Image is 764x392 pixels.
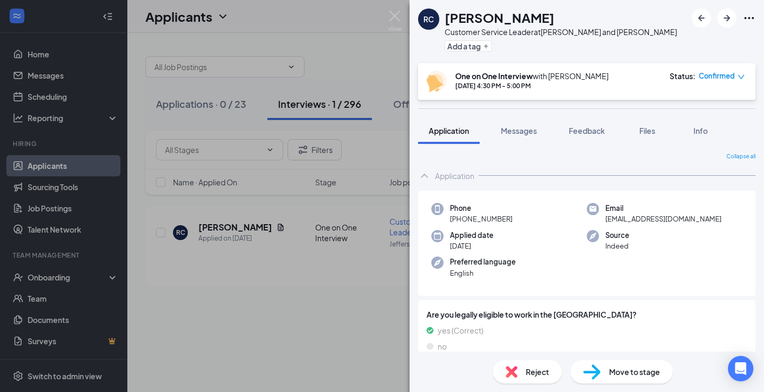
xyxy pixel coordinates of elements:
[726,152,756,161] span: Collapse all
[455,71,533,81] b: One on One Interview
[450,203,513,214] span: Phone
[569,126,605,135] span: Feedback
[450,257,516,267] span: Preferred language
[717,8,736,28] button: ArrowRight
[526,366,549,378] span: Reject
[605,241,629,251] span: Indeed
[450,214,513,224] span: [PHONE_NUMBER]
[418,169,431,182] svg: ChevronUp
[427,309,747,320] span: Are you legally eligible to work in the [GEOGRAPHIC_DATA]?
[692,8,711,28] button: ArrowLeftNew
[605,230,629,241] span: Source
[609,366,660,378] span: Move to stage
[435,171,474,181] div: Application
[699,71,735,81] span: Confirmed
[737,73,745,81] span: down
[438,340,447,352] span: no
[445,8,554,27] h1: [PERSON_NAME]
[455,71,609,81] div: with [PERSON_NAME]
[605,203,722,214] span: Email
[483,43,489,49] svg: Plus
[639,126,655,135] span: Files
[445,27,677,37] div: Customer Service Leader at [PERSON_NAME] and [PERSON_NAME]
[670,71,696,81] div: Status :
[693,126,708,135] span: Info
[445,40,492,52] button: PlusAdd a tag
[720,12,733,24] svg: ArrowRight
[455,81,609,90] div: [DATE] 4:30 PM - 5:00 PM
[695,12,708,24] svg: ArrowLeftNew
[743,12,756,24] svg: Ellipses
[423,14,434,24] div: RC
[450,241,493,251] span: [DATE]
[429,126,469,135] span: Application
[728,356,753,381] div: Open Intercom Messenger
[605,214,722,224] span: [EMAIL_ADDRESS][DOMAIN_NAME]
[501,126,537,135] span: Messages
[450,230,493,241] span: Applied date
[450,268,516,278] span: English
[438,325,483,336] span: yes (Correct)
